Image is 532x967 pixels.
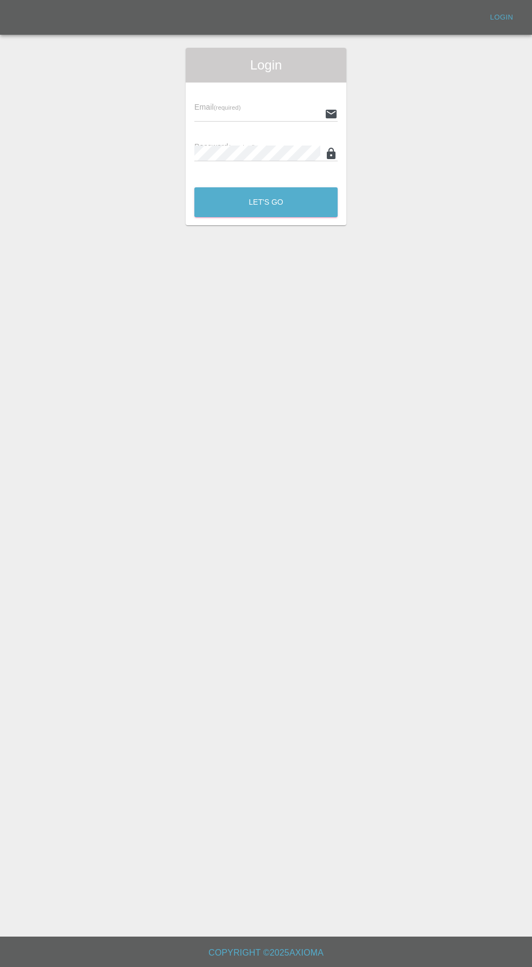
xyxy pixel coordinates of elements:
span: Email [194,103,240,111]
span: Login [194,56,338,74]
small: (required) [214,104,241,111]
a: Login [484,9,519,26]
button: Let's Go [194,187,338,217]
h6: Copyright © 2025 Axioma [9,945,523,960]
span: Password [194,142,255,151]
small: (required) [229,144,256,150]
